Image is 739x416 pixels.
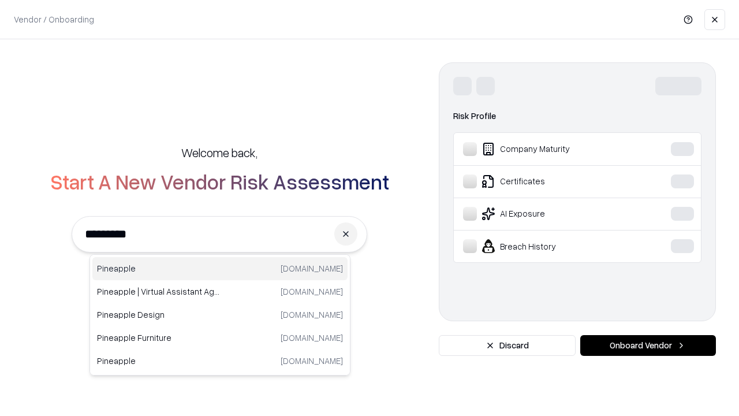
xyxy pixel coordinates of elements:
[281,309,343,321] p: [DOMAIN_NAME]
[281,355,343,367] p: [DOMAIN_NAME]
[281,285,343,298] p: [DOMAIN_NAME]
[14,13,94,25] p: Vendor / Onboarding
[97,309,220,321] p: Pineapple Design
[97,262,220,274] p: Pineapple
[97,332,220,344] p: Pineapple Furniture
[281,262,343,274] p: [DOMAIN_NAME]
[50,170,389,193] h2: Start A New Vendor Risk Assessment
[181,144,257,161] h5: Welcome back,
[89,254,350,376] div: Suggestions
[439,335,576,356] button: Discard
[463,174,636,188] div: Certificates
[97,285,220,298] p: Pineapple | Virtual Assistant Agency
[281,332,343,344] p: [DOMAIN_NAME]
[463,142,636,156] div: Company Maturity
[453,109,701,123] div: Risk Profile
[97,355,220,367] p: Pineapple
[463,207,636,221] div: AI Exposure
[463,239,636,253] div: Breach History
[580,335,716,356] button: Onboard Vendor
